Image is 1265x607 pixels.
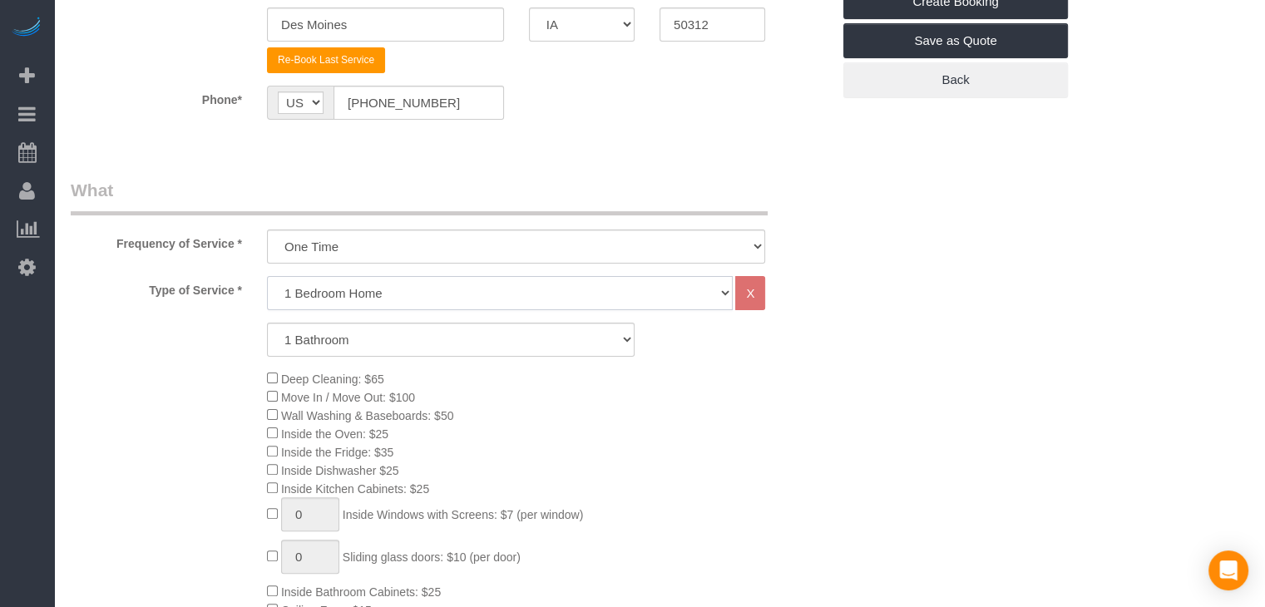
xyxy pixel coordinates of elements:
span: Move In / Move Out: $100 [281,391,415,404]
span: Inside the Oven: $25 [281,427,388,441]
label: Frequency of Service * [58,229,254,252]
label: Phone* [58,86,254,108]
span: Inside Kitchen Cabinets: $25 [281,482,429,496]
div: Open Intercom Messenger [1208,550,1248,590]
input: Zip Code* [660,7,765,42]
span: Sliding glass doors: $10 (per door) [343,550,521,564]
button: Re-Book Last Service [267,47,385,73]
span: Deep Cleaning: $65 [281,373,384,386]
legend: What [71,178,768,215]
img: Automaid Logo [10,17,43,40]
label: Type of Service * [58,276,254,299]
input: City* [267,7,504,42]
input: Phone* [334,86,504,120]
span: Inside Bathroom Cabinets: $25 [281,585,441,599]
a: Back [843,62,1068,97]
span: Inside Windows with Screens: $7 (per window) [343,508,583,521]
a: Save as Quote [843,23,1068,58]
span: Inside the Fridge: $35 [281,446,393,459]
span: Wall Washing & Baseboards: $50 [281,409,454,422]
span: Inside Dishwasher $25 [281,464,399,477]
